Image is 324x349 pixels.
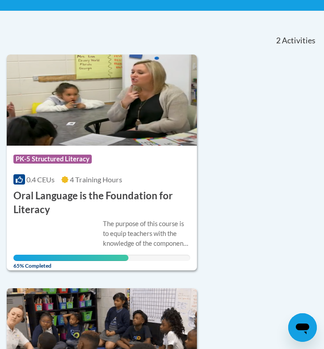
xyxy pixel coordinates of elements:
[288,313,317,342] iframe: Button to launch messaging window
[26,175,55,184] span: 0.4 CEUs
[70,175,122,184] span: 4 Training Hours
[13,155,92,164] span: PK-5 Structured Literacy
[282,36,315,46] span: Activities
[7,55,197,146] img: Course Logo
[13,189,190,217] h3: Oral Language is the Foundation for Literacy
[13,255,128,269] span: 65% Completed
[7,55,197,270] a: Course LogoPK-5 Structured Literacy0.4 CEUs4 Training Hours Oral Language is the Foundation for L...
[276,36,281,46] span: 2
[13,255,128,261] div: Your progress
[103,219,190,248] div: The purpose of this course is to equip teachers with the knowledge of the components of oral lang...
